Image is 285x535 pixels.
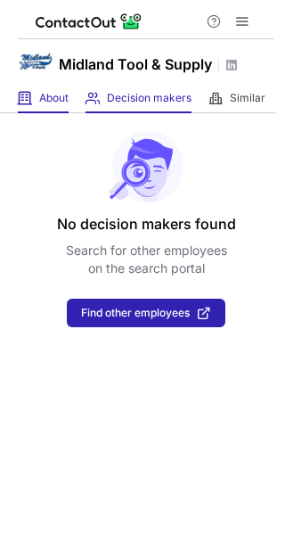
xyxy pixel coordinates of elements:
h1: Midland Tool & Supply [59,53,212,75]
span: Find other employees [81,307,190,319]
p: Search for other employees on the search portal [66,242,227,277]
img: ContactOut v5.3.10 [36,11,142,32]
img: No leads found [108,131,184,202]
header: No decision makers found [57,213,236,235]
img: 9b975071a378286e67e5dfa2ca6453c0 [18,44,53,79]
span: About [39,91,69,105]
span: Decision makers [107,91,191,105]
button: Find other employees [67,299,225,327]
span: Similar [230,91,265,105]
